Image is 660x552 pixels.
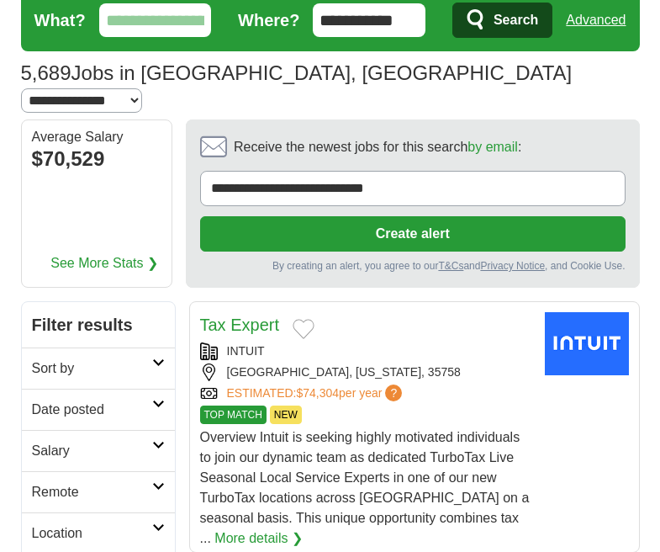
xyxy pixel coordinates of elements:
[200,406,267,424] span: TOP MATCH
[234,137,521,157] span: Receive the newest jobs for this search :
[452,3,552,38] button: Search
[34,8,86,33] label: What?
[32,523,152,544] h2: Location
[214,528,303,549] a: More details ❯
[32,130,161,144] div: Average Salary
[22,389,175,430] a: Date posted
[21,58,71,88] span: 5,689
[22,471,175,512] a: Remote
[270,406,302,424] span: NEW
[32,441,152,461] h2: Salary
[566,3,626,37] a: Advanced
[238,8,299,33] label: Where?
[32,482,152,502] h2: Remote
[21,61,573,84] h1: Jobs in [GEOGRAPHIC_DATA], [GEOGRAPHIC_DATA]
[293,319,314,339] button: Add to favorite jobs
[50,253,158,273] a: See More Stats ❯
[227,344,265,358] a: INTUIT
[480,260,545,272] a: Privacy Notice
[438,260,463,272] a: T&Cs
[467,140,518,154] a: by email
[296,386,339,400] span: $74,304
[32,358,152,379] h2: Sort by
[32,400,152,420] h2: Date posted
[22,348,175,389] a: Sort by
[227,385,406,402] a: ESTIMATED:$74,304per year?
[494,3,538,37] span: Search
[200,364,531,381] div: [GEOGRAPHIC_DATA], [US_STATE], 35758
[200,216,626,252] button: Create alert
[22,430,175,471] a: Salary
[22,302,175,348] h2: Filter results
[200,258,626,273] div: By creating an alert, you agree to our and , and Cookie Use.
[200,316,279,334] a: Tax Expert
[545,312,629,375] img: Intuit logo
[385,385,402,401] span: ?
[32,144,161,174] div: $70,529
[200,430,530,545] span: Overview Intuit is seeking highly motivated individuals to join our dynamic team as dedicated Tur...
